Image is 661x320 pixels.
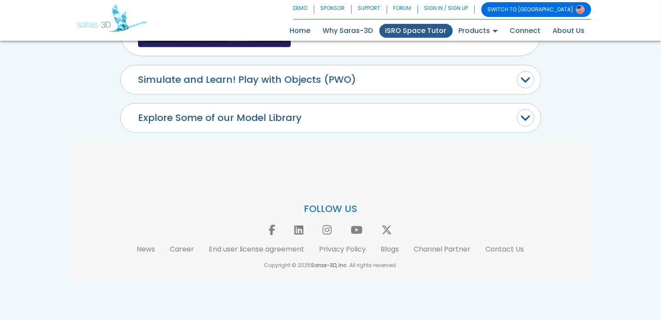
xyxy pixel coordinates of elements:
[121,65,541,94] button: Simulate and Learn! Play with Objects (PWO)
[311,261,347,269] b: Saras-3D, Inc
[387,2,418,17] a: FORUM
[77,203,585,216] p: FOLLOW US
[121,104,541,132] button: Explore Some of our Model Library
[547,24,591,38] a: About Us
[504,24,547,38] a: Connect
[486,244,524,254] a: Contact Us
[418,2,475,17] a: SIGN IN / SIGN UP
[319,244,366,254] a: Privacy Policy
[381,244,399,254] a: Blogs
[170,244,194,254] a: Career
[209,244,305,254] a: End user license agreement
[352,2,387,17] a: SUPPORT
[317,24,379,38] a: Why Saras-3D
[137,244,155,254] a: News
[379,24,453,38] a: ISRO Space Tutor
[453,24,504,38] a: Products
[314,2,352,17] a: SPONSOR
[481,2,591,17] a: SWITCH TO [GEOGRAPHIC_DATA]
[414,244,471,254] a: Channel Partner
[284,24,317,38] a: Home
[293,2,314,17] a: DEMO
[77,261,585,269] p: Copyright © 2025 . All rights reserved.
[77,4,148,32] img: Saras 3D
[576,5,585,14] img: Switch to USA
